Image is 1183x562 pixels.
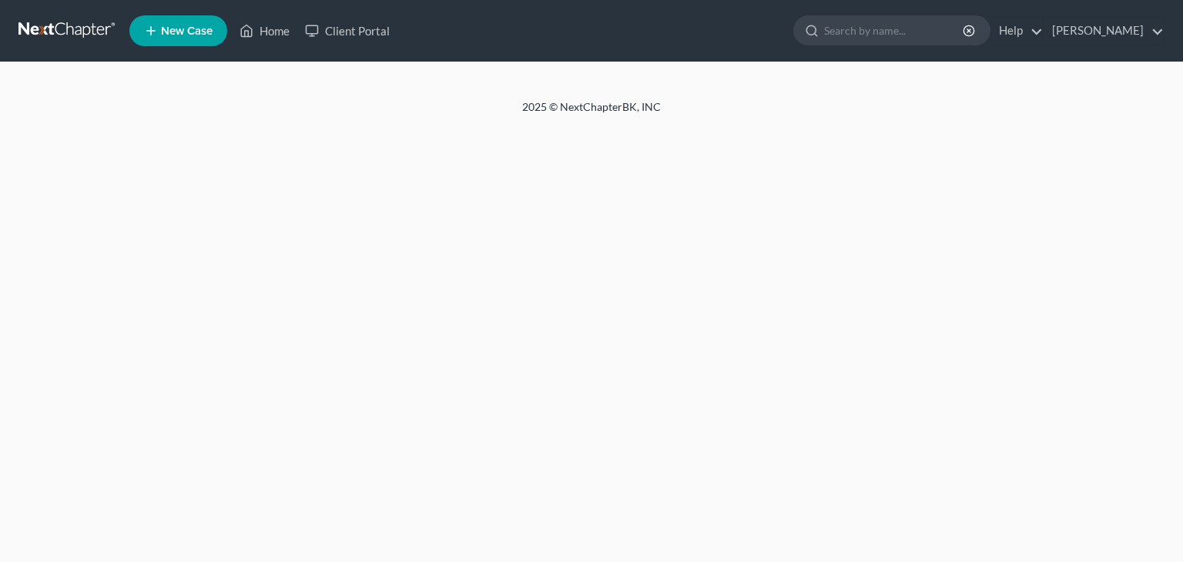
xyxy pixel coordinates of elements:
span: New Case [161,25,213,37]
input: Search by name... [824,16,965,45]
a: [PERSON_NAME] [1044,17,1164,45]
div: 2025 © NextChapterBK, INC [152,99,1031,127]
a: Help [991,17,1043,45]
a: Home [232,17,297,45]
a: Client Portal [297,17,397,45]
